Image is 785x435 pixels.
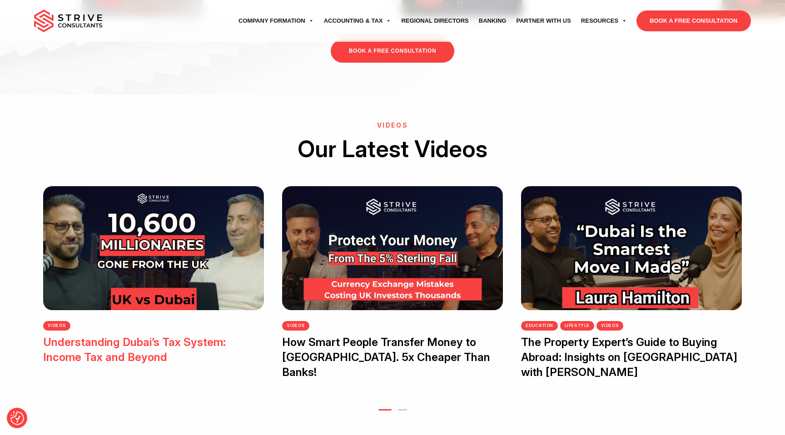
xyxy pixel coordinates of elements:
img: Revisit consent button [10,411,24,425]
a: videos [43,321,70,331]
a: videos [596,321,624,331]
h2: Our Latest Videos [34,133,750,164]
button: Consent Preferences [10,411,24,425]
h6: VIDEOS [34,122,750,129]
a: How Smart People Transfer Money to [GEOGRAPHIC_DATA]. 5x Cheaper Than Banks! [282,336,490,379]
a: videos [282,321,309,331]
a: Partner with Us [511,8,576,34]
a: Lifestyle [560,321,595,331]
a: Resources [576,8,632,34]
a: Company Formation [234,8,319,34]
a: BOOK A FREE CONSULTATION [331,40,454,63]
a: Accounting & Tax [319,8,397,34]
a: Regional Directors [396,8,473,34]
button: 2 [398,409,407,410]
button: 1 [378,409,392,410]
a: Understanding Dubai’s Tax System: Income Tax and Beyond [43,336,226,364]
a: BOOK A FREE CONSULTATION [636,10,750,31]
a: Education [521,321,558,331]
a: The Property Expert’s Guide to Buying Abroad: Insights on [GEOGRAPHIC_DATA] with [PERSON_NAME] [521,336,737,379]
img: main-logo.svg [34,10,102,32]
a: Banking [474,8,512,34]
